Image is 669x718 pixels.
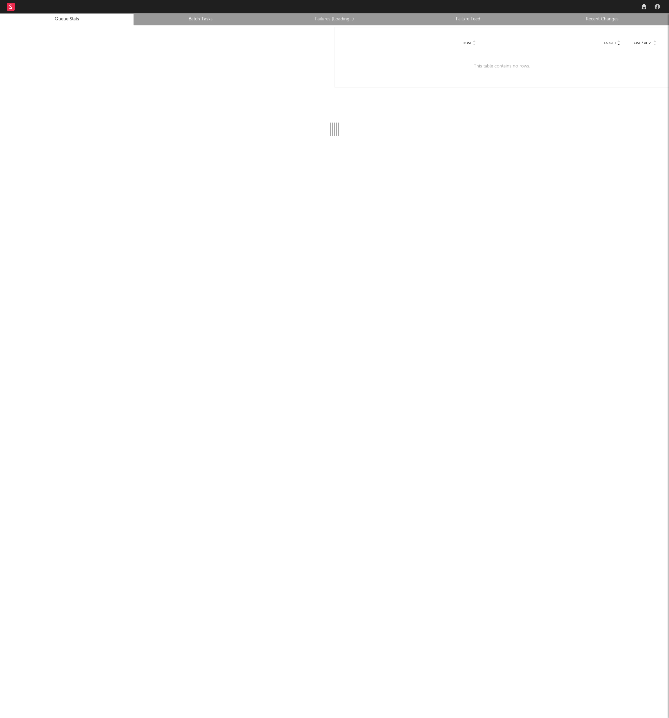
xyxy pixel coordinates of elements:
[342,49,662,84] div: This table contains no rows.
[4,15,130,23] a: Queue Stats
[633,41,653,45] span: Busy / Alive
[138,15,264,23] a: Batch Tasks
[604,41,616,45] span: Target
[271,15,398,23] a: Failures (Loading...)
[539,15,665,23] a: Recent Changes
[463,41,472,45] span: Host
[405,15,531,23] a: Failure Feed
